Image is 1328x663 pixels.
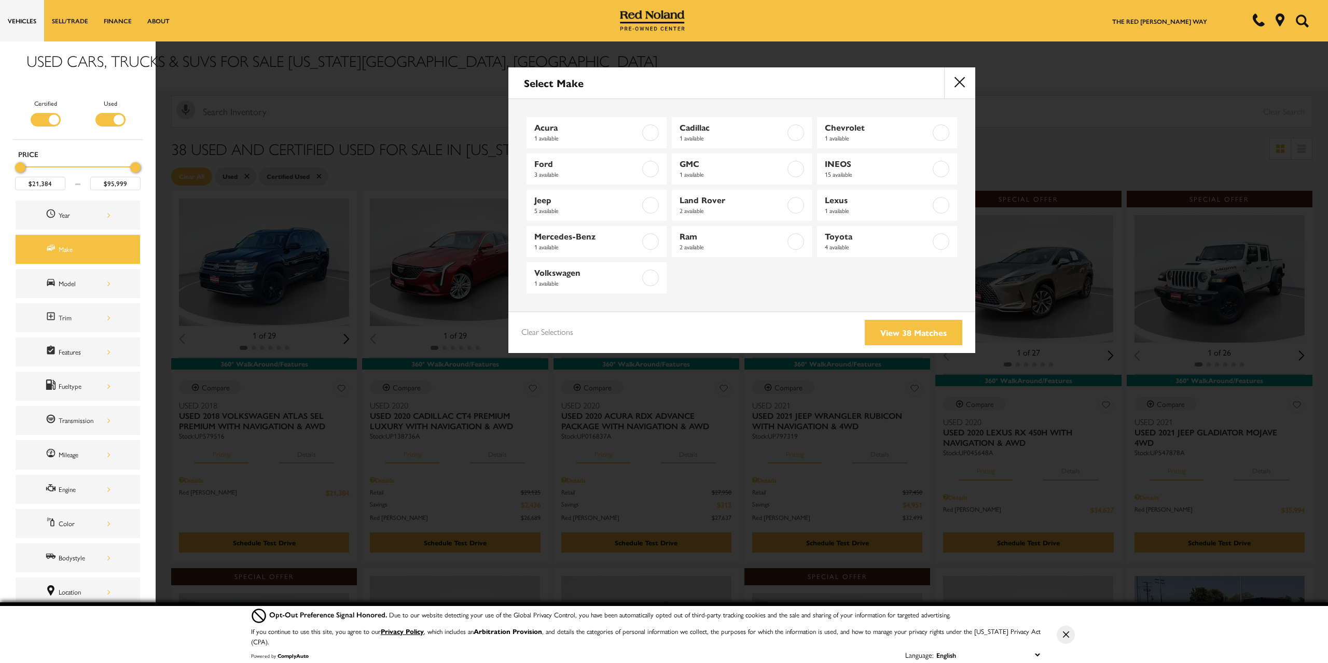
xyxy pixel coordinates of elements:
span: 1 available [534,133,640,143]
a: Privacy Policy [381,626,424,636]
div: MakeMake [16,235,140,264]
span: 5 available [534,205,640,216]
div: ColorColor [16,509,140,538]
a: Ford3 available [527,153,667,185]
div: Minimum Price [15,162,25,173]
div: Year [59,209,110,221]
div: MileageMileage [16,440,140,469]
span: Volkswagen [534,267,640,278]
a: Mercedes-Benz1 available [527,226,667,257]
div: ModelModel [16,269,140,298]
span: Engine [46,483,59,496]
div: Features [59,346,110,358]
span: Cadillac [680,122,785,133]
a: Clear Selections [521,327,573,339]
div: FeaturesFeatures [16,337,140,366]
div: Filter by Vehicle Type [13,98,143,139]
span: 1 available [825,205,931,216]
a: The Red [PERSON_NAME] Way [1112,17,1207,26]
span: Mileage [46,448,59,461]
a: Acura1 available [527,117,667,148]
input: Maximum [90,177,141,190]
span: Color [46,517,59,530]
span: Bodystyle [46,551,59,565]
strong: Arbitration Provision [474,626,542,636]
div: FueltypeFueltype [16,372,140,401]
a: Chevrolet1 available [817,117,957,148]
div: Powered by [251,653,309,659]
span: 1 available [680,169,785,179]
span: INEOS [825,159,931,169]
span: 4 available [825,242,931,252]
select: Language Select [934,649,1042,661]
div: Model [59,278,110,289]
span: Location [46,585,59,599]
span: Features [46,345,59,359]
span: 2 available [680,205,785,216]
div: EngineEngine [16,475,140,504]
button: close [944,67,975,98]
span: 1 available [825,133,931,143]
div: Price [15,159,141,190]
button: Close Button [1057,626,1075,644]
span: Jeep [534,195,640,205]
label: Certified [34,98,57,108]
a: Volkswagen1 available [527,262,667,293]
button: Open the search field [1292,1,1312,41]
span: Land Rover [680,195,785,205]
div: Engine [59,484,110,495]
div: Mileage [59,449,110,460]
div: Maximum Price [130,162,141,173]
a: INEOS15 available [817,153,957,185]
a: Lexus1 available [817,190,957,221]
h2: Select Make [524,77,584,89]
span: Opt-Out Preference Signal Honored . [269,609,389,619]
a: Cadillac1 available [672,117,812,148]
h5: Price [18,149,137,159]
a: Jeep5 available [527,190,667,221]
span: Acura [534,122,640,133]
a: Ram2 available [672,226,812,257]
span: Transmission [46,414,59,427]
div: Transmission [59,415,110,426]
a: Red Noland Pre-Owned [620,14,685,24]
div: Due to our website detecting your use of the Global Privacy Control, you have been automatically ... [269,609,950,620]
span: 1 available [680,133,785,143]
div: Trim [59,312,110,323]
input: Minimum [15,177,65,190]
span: Mercedes-Benz [534,231,640,242]
div: Location [59,586,110,598]
p: If you continue to use this site, you agree to our , which includes an , and details the categori... [251,626,1041,646]
a: GMC1 available [672,153,812,185]
img: Red Noland Pre-Owned [620,10,685,31]
span: Model [46,277,59,290]
span: Trim [46,311,59,325]
span: 1 available [534,242,640,252]
a: Toyota4 available [817,226,957,257]
span: Toyota [825,231,931,242]
span: Fueltype [46,379,59,393]
a: View 38 Matches [865,320,962,345]
div: TrimTrim [16,303,140,332]
div: Bodystyle [59,552,110,563]
span: Lexus [825,195,931,205]
span: 3 available [534,169,640,179]
div: Make [59,244,110,255]
span: Ram [680,231,785,242]
div: Fueltype [59,380,110,392]
span: Year [46,208,59,222]
span: 15 available [825,169,931,179]
div: Language: [905,651,934,658]
label: Used [104,98,117,108]
span: Ford [534,159,640,169]
span: 1 available [534,278,640,288]
a: ComplyAuto [278,652,309,659]
div: BodystyleBodystyle [16,543,140,572]
div: YearYear [16,201,140,230]
div: LocationLocation [16,577,140,606]
span: GMC [680,159,785,169]
div: Color [59,518,110,529]
a: Land Rover2 available [672,190,812,221]
span: Chevrolet [825,122,931,133]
